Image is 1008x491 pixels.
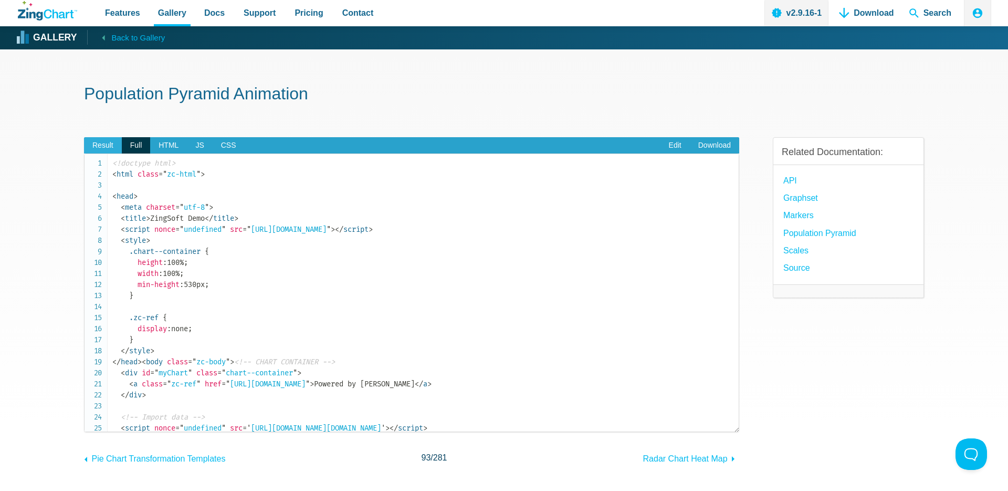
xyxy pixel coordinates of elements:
[112,170,117,179] span: <
[297,369,301,377] span: >
[690,137,739,154] a: Download
[121,236,125,245] span: <
[84,449,225,466] a: Pie Chart Transformation Templates
[163,380,167,388] span: =
[112,357,121,366] span: </
[205,214,234,223] span: title
[385,424,390,433] span: >
[167,324,171,333] span: :
[643,454,728,463] span: Radar Chart Heat Map
[180,269,184,278] span: ;
[196,170,201,179] span: "
[782,146,915,158] h3: Related Documentation:
[112,192,133,201] span: head
[205,380,222,388] span: href
[121,369,125,377] span: <
[433,453,447,462] span: 281
[129,247,201,256] span: .chart--container
[226,380,230,388] span: "
[783,173,797,188] a: API
[121,413,205,422] span: <!-- Import data -->
[163,170,167,179] span: "
[222,369,226,377] span: "
[142,357,163,366] span: body
[121,214,125,223] span: <
[142,391,146,400] span: >
[142,357,146,366] span: <
[146,203,175,212] span: charset
[369,225,373,234] span: >
[175,424,226,433] span: undefined
[422,453,431,462] span: 93
[306,380,310,388] span: "
[205,280,209,289] span: ;
[121,214,146,223] span: title
[180,203,184,212] span: "
[643,449,739,466] a: Radar Chart Heat Map
[234,357,335,366] span: <!-- CHART CONTAINER -->
[217,369,222,377] span: =
[201,170,205,179] span: >
[121,346,129,355] span: </
[243,424,247,433] span: =
[205,203,209,212] span: "
[188,369,192,377] span: "
[163,380,201,388] span: zc-ref
[180,225,184,234] span: "
[244,6,276,20] span: Support
[222,380,226,388] span: =
[230,225,243,234] span: src
[205,214,213,223] span: </
[243,424,385,433] span: [URL][DOMAIN_NAME][DOMAIN_NAME]
[222,424,226,433] span: "
[121,346,150,355] span: style
[158,6,186,20] span: Gallery
[146,236,150,245] span: >
[133,192,138,201] span: >
[342,6,374,20] span: Contact
[138,258,163,267] span: height
[335,225,369,234] span: script
[33,33,77,43] strong: Gallery
[327,225,331,234] span: "
[175,203,209,212] span: utf-8
[230,357,234,366] span: >
[390,424,398,433] span: </
[138,269,159,278] span: width
[230,424,243,433] span: src
[121,424,125,433] span: <
[112,159,175,168] span: <!doctype html>
[121,203,142,212] span: meta
[84,137,122,154] span: Result
[142,380,163,388] span: class
[121,236,146,245] span: style
[121,391,129,400] span: </
[188,324,192,333] span: ;
[205,247,209,256] span: {
[180,424,184,433] span: "
[175,225,180,234] span: =
[142,369,150,377] span: id
[112,357,138,366] span: head
[783,191,818,205] a: Graphset
[138,170,159,179] span: class
[415,380,423,388] span: </
[295,6,323,20] span: Pricing
[660,137,690,154] a: Edit
[381,424,385,433] span: '
[112,170,133,179] span: html
[146,214,150,223] span: >
[87,30,165,45] a: Back to Gallery
[138,324,167,333] span: display
[243,225,331,234] span: [URL][DOMAIN_NAME]
[18,30,77,46] a: Gallery
[247,424,251,433] span: '
[138,280,180,289] span: min-height
[163,258,167,267] span: :
[192,357,196,366] span: "
[196,380,201,388] span: "
[293,369,297,377] span: "
[121,424,150,433] span: script
[209,203,213,212] span: >
[204,6,225,20] span: Docs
